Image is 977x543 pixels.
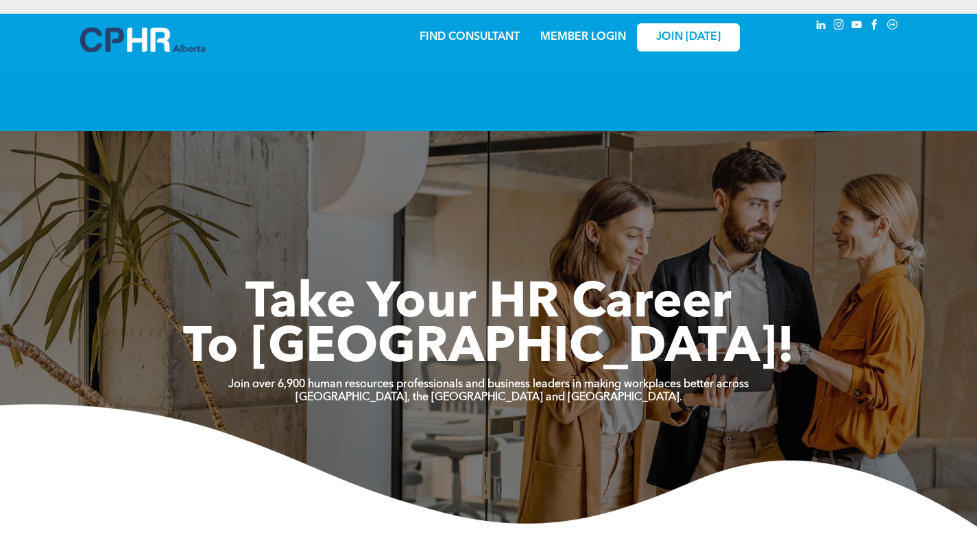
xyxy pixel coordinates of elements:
[849,17,865,36] a: youtube
[885,17,900,36] a: Social network
[656,31,721,44] span: JOIN [DATE]
[183,324,795,373] span: To [GEOGRAPHIC_DATA]!
[637,23,740,51] a: JOIN [DATE]
[245,279,732,329] span: Take Your HR Career
[295,392,682,403] strong: [GEOGRAPHIC_DATA], the [GEOGRAPHIC_DATA] and [GEOGRAPHIC_DATA].
[867,17,882,36] a: facebook
[420,32,520,43] a: FIND CONSULTANT
[228,379,749,390] strong: Join over 6,900 human resources professionals and business leaders in making workplaces better ac...
[80,27,205,52] img: A blue and white logo for cp alberta
[832,17,847,36] a: instagram
[540,32,626,43] a: MEMBER LOGIN
[814,17,829,36] a: linkedin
